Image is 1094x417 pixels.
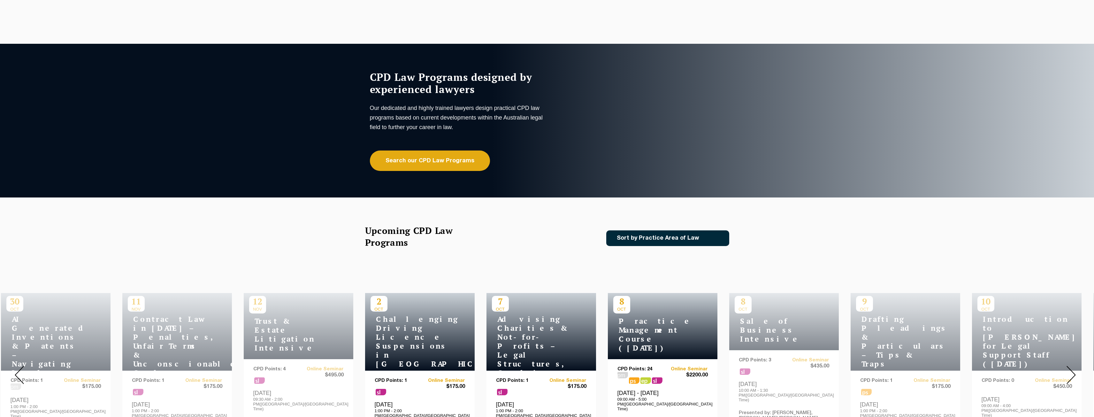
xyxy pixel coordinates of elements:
a: Online Seminar [541,378,586,383]
p: CPD Points: 1 [375,378,420,383]
span: ps [629,377,639,384]
p: Our dedicated and highly trained lawyers design practical CPD law programs based on current devel... [370,103,546,132]
h1: CPD Law Programs designed by experienced lawyers [370,71,546,95]
span: OCT [492,307,509,312]
span: ps [640,377,651,384]
span: sl [376,389,386,395]
h4: Challenging Driving Licence Suspensions in [GEOGRAPHIC_DATA] [371,315,450,368]
h4: Advising Charities & Not-for-Profits – Legal Structures, Compliance & Risk Management [492,315,572,395]
h4: Practice Management Course ([DATE]) [613,317,693,352]
img: Prev [15,366,24,384]
h2: Upcoming CPD Law Programs [365,225,469,248]
span: $175.00 [420,383,465,390]
a: Online Seminar [420,378,465,383]
span: sl [652,377,662,384]
span: OCT [613,307,630,312]
img: Next [1067,366,1076,384]
a: Online Seminar [662,367,708,372]
p: CPD Points: 24 [617,367,663,372]
span: $2200.00 [662,372,708,379]
p: 2 [371,296,387,307]
a: Sort by Practice Area of Law [606,230,729,246]
span: OCT [371,307,387,312]
p: CPD Points: 1 [496,378,541,383]
span: $175.00 [541,383,586,390]
p: 09:00 AM - 5:00 PM([GEOGRAPHIC_DATA]/[GEOGRAPHIC_DATA] Time) [617,397,708,411]
span: pm [617,372,628,378]
img: Icon [709,236,717,241]
div: [DATE] - [DATE] [617,390,708,411]
p: 8 [613,296,630,307]
p: 7 [492,296,509,307]
span: sl [497,389,508,395]
a: Search our CPD Law Programs [370,151,490,171]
